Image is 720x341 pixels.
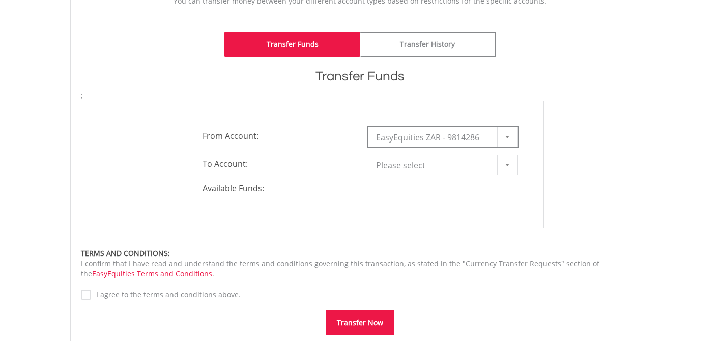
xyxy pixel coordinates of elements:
[360,32,496,57] a: Transfer History
[92,269,212,278] a: EasyEquities Terms and Conditions
[376,127,495,148] span: EasyEquities ZAR - 9814286
[224,32,360,57] a: Transfer Funds
[195,155,360,173] span: To Account:
[81,91,640,335] form: ;
[81,67,640,86] h1: Transfer Funds
[195,127,360,145] span: From Account:
[326,310,394,335] button: Transfer Now
[81,248,640,279] div: I confirm that I have read and understand the terms and conditions governing this transaction, as...
[81,248,640,259] div: TERMS AND CONDITIONS:
[376,155,495,176] span: Please select
[91,290,241,300] label: I agree to the terms and conditions above.
[195,183,360,194] span: Available Funds:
